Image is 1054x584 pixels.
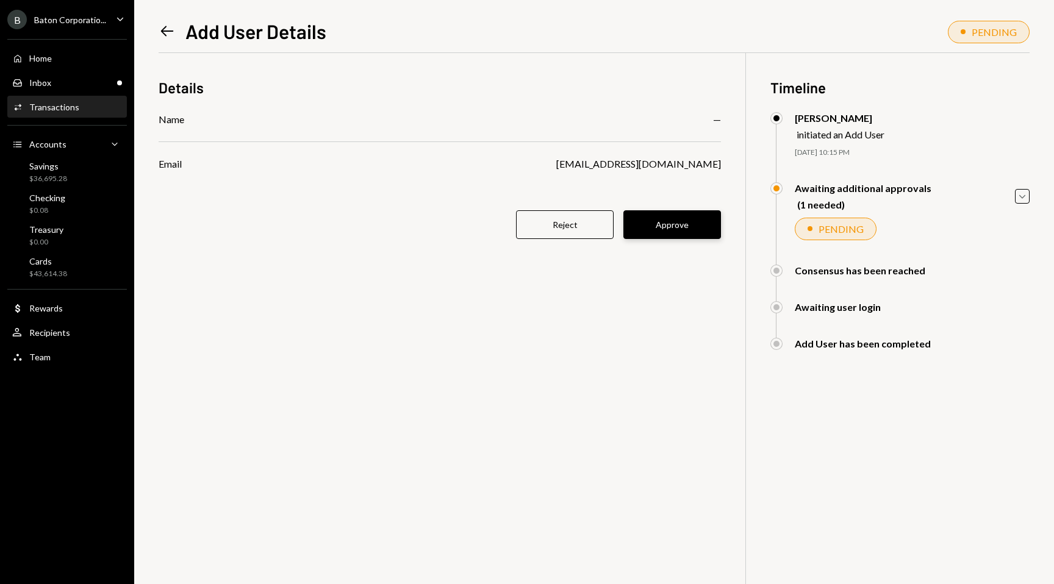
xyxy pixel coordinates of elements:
[7,47,127,69] a: Home
[795,182,931,194] div: Awaiting additional approvals
[795,301,881,313] div: Awaiting user login
[713,112,721,127] div: —
[7,221,127,250] a: Treasury$0.00
[7,346,127,368] a: Team
[7,71,127,93] a: Inbox
[770,77,1030,98] h3: Timeline
[7,297,127,319] a: Rewards
[29,205,65,216] div: $0.08
[556,157,721,171] div: [EMAIL_ADDRESS][DOMAIN_NAME]
[29,352,51,362] div: Team
[29,193,65,203] div: Checking
[819,223,864,235] div: PENDING
[29,174,67,184] div: $36,695.28
[29,224,63,235] div: Treasury
[29,139,66,149] div: Accounts
[795,112,884,124] div: [PERSON_NAME]
[516,210,614,239] button: Reject
[29,269,67,279] div: $43,614.38
[34,15,106,25] div: Baton Corporatio...
[623,210,721,239] button: Approve
[972,26,1017,38] div: PENDING
[29,237,63,247] div: $0.00
[29,77,51,88] div: Inbox
[29,256,67,266] div: Cards
[159,77,204,98] h3: Details
[185,19,326,43] h1: Add User Details
[159,112,184,127] div: Name
[797,199,931,210] div: (1 needed)
[159,157,182,171] div: Email
[29,102,79,112] div: Transactions
[7,10,27,29] div: B
[7,133,127,155] a: Accounts
[7,96,127,118] a: Transactions
[7,321,127,343] a: Recipients
[29,161,67,171] div: Savings
[795,148,1030,158] div: [DATE] 10:15 PM
[795,265,925,276] div: Consensus has been reached
[7,157,127,187] a: Savings$36,695.28
[7,189,127,218] a: Checking$0.08
[7,252,127,282] a: Cards$43,614.38
[29,327,70,338] div: Recipients
[29,53,52,63] div: Home
[797,129,884,140] div: initiated an Add User
[795,338,931,349] div: Add User has been completed
[29,303,63,313] div: Rewards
